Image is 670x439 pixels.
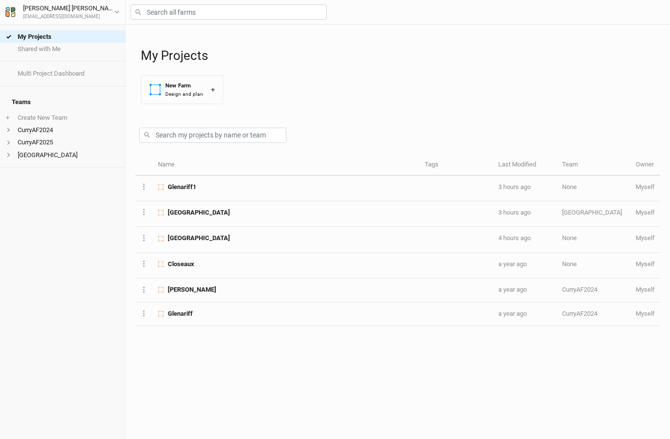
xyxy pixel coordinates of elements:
span: mcurry@investeco.com [636,209,655,216]
span: Shuyler [168,285,216,294]
span: May 31, 2024 9:23 AM [498,286,527,293]
span: mcurry@investeco.com [636,234,655,242]
th: Name [153,155,419,176]
th: Last Modified [493,155,557,176]
div: New Farm [165,82,203,90]
h1: My Projects [141,48,660,63]
div: [PERSON_NAME] [PERSON_NAME] [23,3,114,13]
th: Team [557,155,630,176]
button: [PERSON_NAME] [PERSON_NAME][EMAIL_ADDRESS][DOMAIN_NAME] [5,3,120,21]
td: [GEOGRAPHIC_DATA] [557,201,630,227]
div: Design and plan [165,90,203,98]
button: New FarmDesign and plan+ [141,75,223,104]
span: May 29, 2024 4:48 PM [498,310,527,317]
input: Search my projects by name or team [139,128,286,143]
td: CurryAF2024 [557,302,630,326]
span: Glenariff [168,309,193,318]
span: Pretty River Farm [168,208,230,217]
h4: Teams [6,92,119,112]
div: + [211,84,215,95]
td: None [557,176,630,201]
span: Sep 4, 2025 3:44 PM [498,209,531,216]
span: Jun 6, 2024 11:26 AM [498,260,527,268]
span: Glenariff1 [168,183,196,192]
th: Owner [630,155,660,176]
th: Tags [419,155,493,176]
td: CurryAF2024 [557,278,630,302]
span: mcurry@investeco.com [636,183,655,191]
td: None [557,253,630,278]
div: [EMAIL_ADDRESS][DOMAIN_NAME] [23,13,114,21]
span: Closeaux [168,260,194,269]
span: mcurry@investeco.com [636,310,655,317]
span: + [6,114,9,122]
span: mcurry@investeco.com [636,260,655,268]
span: Rawn Farm [168,234,230,243]
span: Sep 4, 2025 4:33 PM [498,183,531,191]
input: Search all farms [130,4,327,20]
span: mcurry@investeco.com [636,286,655,293]
td: None [557,227,630,252]
span: Sep 4, 2025 3:19 PM [498,234,531,242]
